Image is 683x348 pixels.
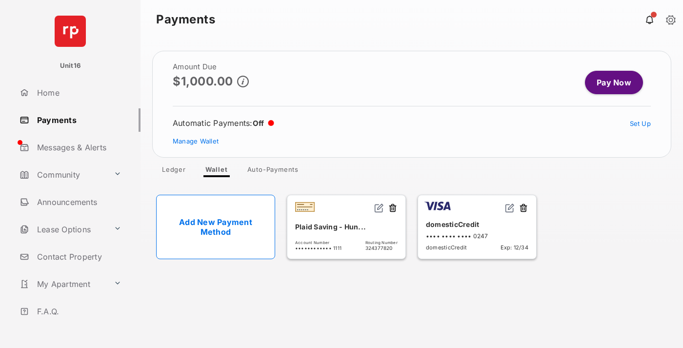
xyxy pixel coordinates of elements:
span: Off [253,119,264,128]
a: Set Up [630,120,651,127]
a: Add New Payment Method [156,195,275,259]
a: Wallet [198,165,236,177]
p: Unit16 [60,61,81,71]
span: 324377820 [365,245,398,251]
a: Contact Property [16,245,141,268]
a: Announcements [16,190,141,214]
span: Account Number [295,240,341,245]
a: Community [16,163,110,186]
span: Routing Number [365,240,398,245]
a: Manage Wallet [173,137,219,145]
strong: Payments [156,14,215,25]
div: •••• •••• •••• 0247 [426,232,528,240]
p: $1,000.00 [173,75,233,88]
h2: Amount Due [173,63,249,71]
div: Automatic Payments : [173,118,274,128]
img: svg+xml;base64,PHN2ZyB2aWV3Qm94PSIwIDAgMjQgMjQiIHdpZHRoPSIxNiIgaGVpZ2h0PSIxNiIgZmlsbD0ibm9uZSIgeG... [374,203,384,213]
img: svg+xml;base64,PHN2ZyB2aWV3Qm94PSIwIDAgMjQgMjQiIHdpZHRoPSIxNiIgaGVpZ2h0PSIxNiIgZmlsbD0ibm9uZSIgeG... [505,203,515,213]
a: F.A.Q. [16,300,141,323]
span: •••••••••••• 1111 [295,245,341,251]
div: domesticCredit [426,216,528,232]
span: Exp: 12/34 [501,244,528,251]
span: domesticCredit [426,244,467,251]
a: Lease Options [16,218,110,241]
a: Ledger [154,165,194,177]
a: Messages & Alerts [16,136,141,159]
a: My Apartment [16,272,110,296]
a: Payments [16,108,141,132]
div: Plaid Saving - Hun... [295,219,398,235]
a: Auto-Payments [240,165,306,177]
img: svg+xml;base64,PHN2ZyB4bWxucz0iaHR0cDovL3d3dy53My5vcmcvMjAwMC9zdmciIHdpZHRoPSI2NCIgaGVpZ2h0PSI2NC... [55,16,86,47]
a: Home [16,81,141,104]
